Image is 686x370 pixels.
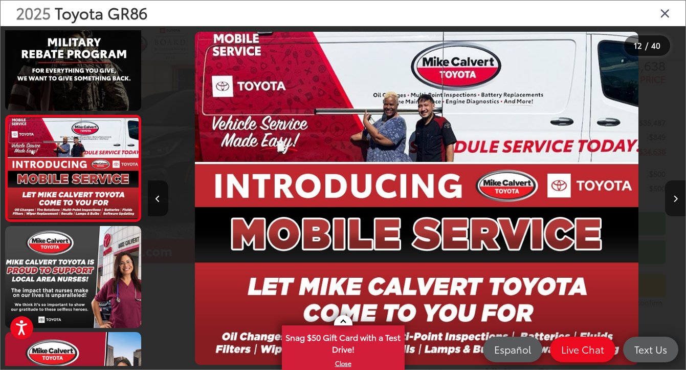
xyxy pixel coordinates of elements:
span: Snag $50 Gift Card with a Test Drive! [283,326,404,358]
button: Next image [665,180,685,216]
img: 2025 Toyota GR86 GR86 Premium [6,118,140,219]
img: 2025 Toyota GR86 GR86 Premium [4,7,142,111]
a: Live Chat [550,337,615,362]
a: Text Us [623,337,678,362]
img: 2025 Toyota GR86 GR86 Premium [4,225,142,329]
a: Español [483,337,542,362]
span: Text Us [629,343,672,356]
span: Español [489,343,536,356]
span: 40 [651,39,660,51]
button: Previous image [148,180,168,216]
span: / [644,42,649,49]
i: Close gallery [660,6,670,19]
div: 2025 Toyota GR86 GR86 Premium 11 [148,32,685,365]
span: Live Chat [556,343,609,356]
span: Toyota GR86 [55,2,147,24]
span: 2025 [16,2,51,24]
img: 2025 Toyota GR86 GR86 Premium [195,32,638,365]
span: 12 [634,39,642,51]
